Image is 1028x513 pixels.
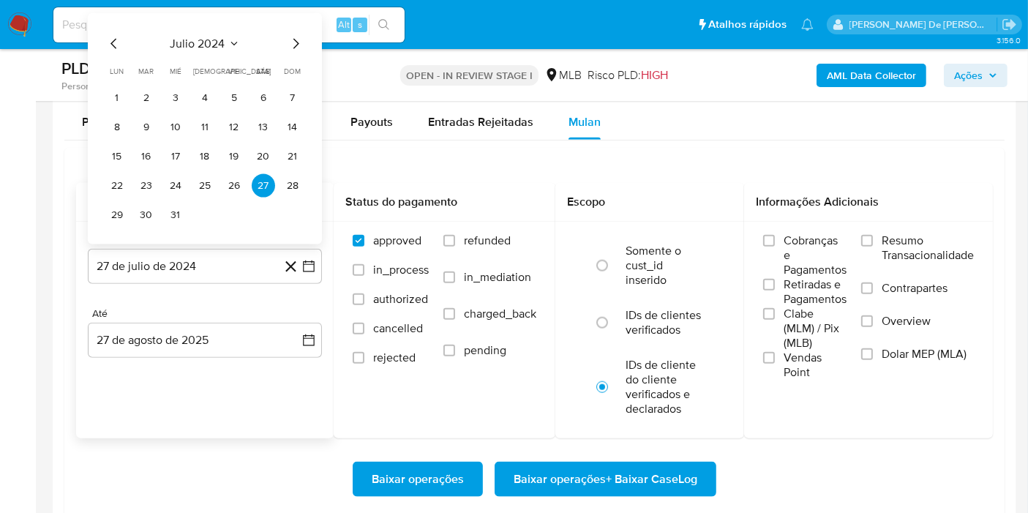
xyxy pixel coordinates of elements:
a: Notificações [801,18,814,31]
span: 3.156.0 [997,34,1021,46]
span: Alt [338,18,350,31]
button: Ações [944,64,1008,87]
span: Risco PLD: [588,67,668,83]
span: s [358,18,362,31]
a: Sair [1002,17,1017,32]
p: OPEN - IN REVIEW STAGE I [400,65,539,86]
input: Pesquise usuários ou casos... [53,15,405,34]
button: AML Data Collector [817,64,926,87]
span: HIGH [641,67,668,83]
b: AML Data Collector [827,64,916,87]
b: Person ID [61,80,102,93]
span: Atalhos rápidos [708,17,787,32]
span: Ações [954,64,983,87]
p: lucas.barboza@mercadolivre.com [849,18,997,31]
div: MLB [544,67,582,83]
b: PLD [61,56,91,80]
button: search-icon [369,15,399,35]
